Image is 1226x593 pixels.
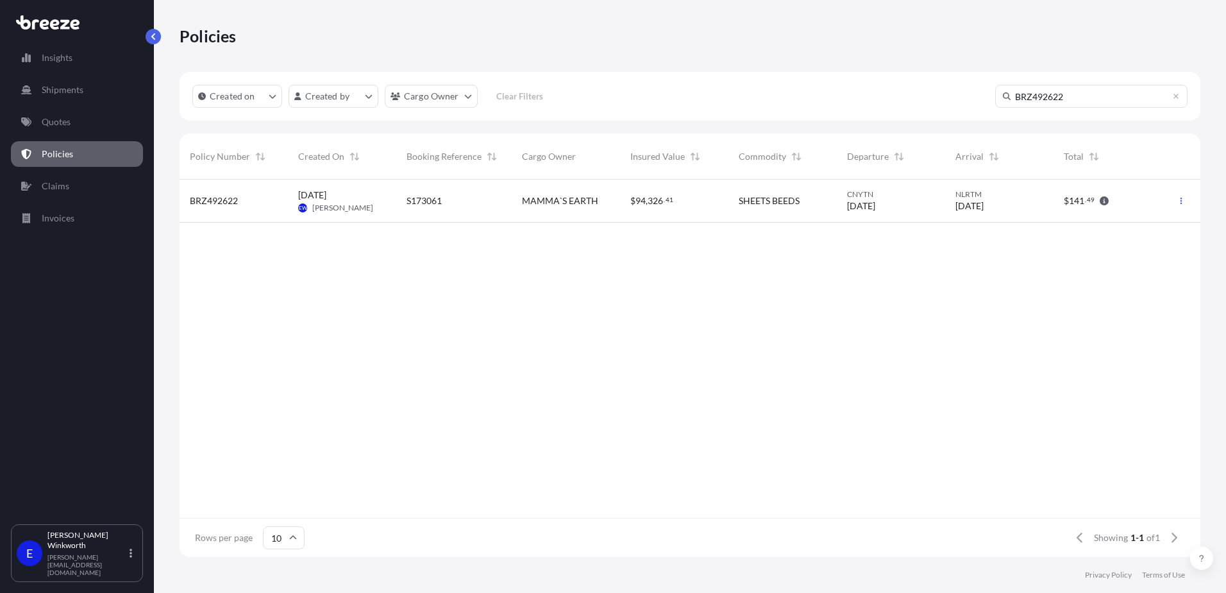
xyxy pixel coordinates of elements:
[1142,570,1185,580] a: Terms of Use
[385,85,478,108] button: cargoOwner Filter options
[11,45,143,71] a: Insights
[630,196,635,205] span: $
[210,90,255,103] p: Created on
[1069,196,1084,205] span: 141
[522,194,598,207] span: MAMMA`S EARTH
[289,85,378,108] button: createdBy Filter options
[789,149,804,164] button: Sort
[1064,196,1069,205] span: $
[11,77,143,103] a: Shipments
[312,203,373,213] span: [PERSON_NAME]
[1094,531,1128,544] span: Showing
[11,141,143,167] a: Policies
[298,150,344,163] span: Created On
[995,85,1188,108] input: Search Policy or Shipment ID...
[42,51,72,64] p: Insights
[664,198,665,202] span: .
[190,150,250,163] span: Policy Number
[646,196,648,205] span: ,
[404,90,459,103] p: Cargo Owner
[630,150,685,163] span: Insured Value
[11,205,143,231] a: Invoices
[955,200,984,212] span: [DATE]
[484,86,556,107] button: Clear Filters
[407,150,482,163] span: Booking Reference
[739,194,800,207] span: SHEETS BEEDS
[891,149,907,164] button: Sort
[1064,150,1084,163] span: Total
[11,109,143,135] a: Quotes
[847,200,875,212] span: [DATE]
[1087,198,1095,202] span: 49
[195,531,253,544] span: Rows per page
[26,547,33,560] span: E
[484,149,500,164] button: Sort
[298,189,326,202] span: [DATE]
[666,198,673,202] span: 41
[496,90,543,103] p: Clear Filters
[299,202,307,214] span: EW
[180,26,237,46] p: Policies
[47,553,127,576] p: [PERSON_NAME][EMAIL_ADDRESS][DOMAIN_NAME]
[42,148,73,160] p: Policies
[648,196,663,205] span: 326
[11,173,143,199] a: Claims
[253,149,268,164] button: Sort
[1085,570,1132,580] a: Privacy Policy
[47,530,127,551] p: [PERSON_NAME] Winkworth
[847,150,889,163] span: Departure
[407,194,442,207] span: S173061
[739,150,786,163] span: Commodity
[42,116,71,128] p: Quotes
[192,85,282,108] button: createdOn Filter options
[305,90,350,103] p: Created by
[635,196,646,205] span: 94
[42,212,74,225] p: Invoices
[986,149,1002,164] button: Sort
[687,149,703,164] button: Sort
[42,83,83,96] p: Shipments
[1086,149,1102,164] button: Sort
[1146,531,1160,544] span: of 1
[522,150,576,163] span: Cargo Owner
[847,189,935,200] span: CNYTN
[190,194,238,207] span: BRZ492622
[1085,198,1086,202] span: .
[1130,531,1144,544] span: 1-1
[42,180,69,193] p: Claims
[955,189,1043,200] span: NLRTM
[955,150,984,163] span: Arrival
[347,149,362,164] button: Sort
